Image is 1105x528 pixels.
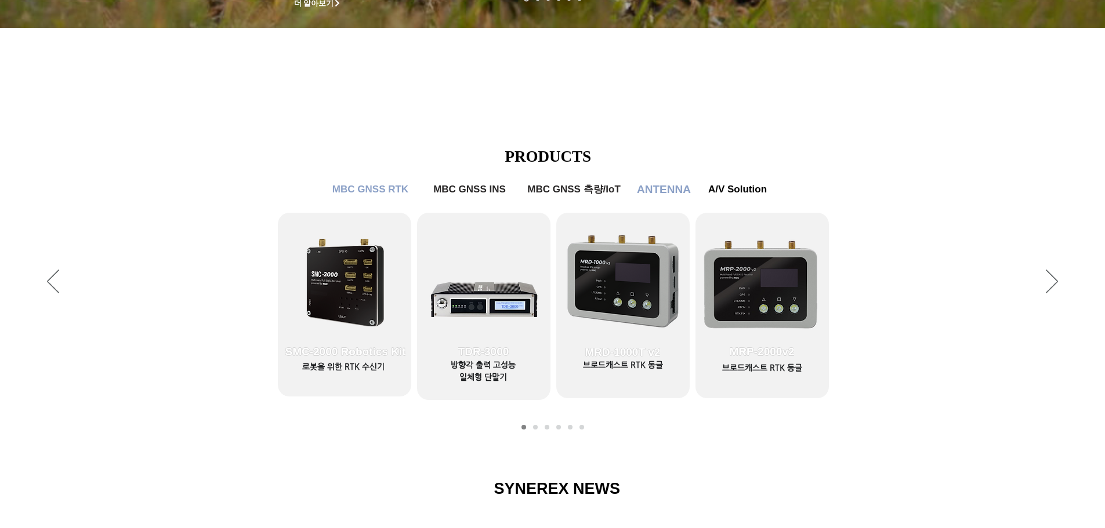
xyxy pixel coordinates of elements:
[324,178,417,201] a: MBC GNSS RTK
[700,178,776,201] a: A/V Solution
[695,213,829,392] a: MRP-2000v2
[426,178,513,201] a: MBC GNSS INS
[1046,270,1058,295] button: 다음
[585,346,661,359] span: MRD-1000T v2
[545,425,549,429] a: MBC GNSS INS
[494,480,621,497] span: SYNEREX NEWS
[556,425,561,429] a: MBC GNSS 측량/IoT
[285,345,406,358] span: SMC-2000 Robotics Kit
[47,270,59,295] button: 이전
[533,425,538,429] a: MBC GNSS RTK2
[579,425,584,429] a: A/V Solution
[708,184,767,195] span: A/V Solution
[568,425,573,429] a: ANTENNA
[433,184,506,195] span: MBC GNSS INS
[730,345,795,358] span: MRP-2000v2
[519,178,629,201] a: MBC GNSS 측량/IoT
[521,425,526,429] a: MBC GNSS RTK1
[972,478,1105,528] iframe: Wix Chat
[518,425,588,429] nav: 슬라이드
[417,213,550,392] a: TDR-3000
[279,213,412,392] a: SMC-2000 Robotics Kit
[637,183,691,196] span: ANTENNA
[635,178,693,201] a: ANTENNA
[527,183,621,196] span: MBC GNSS 측량/IoT
[505,148,592,165] span: PRODUCTS
[332,184,408,195] span: MBC GNSS RTK
[556,213,690,393] a: MRD-1000T v2
[458,345,509,358] span: TDR-3000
